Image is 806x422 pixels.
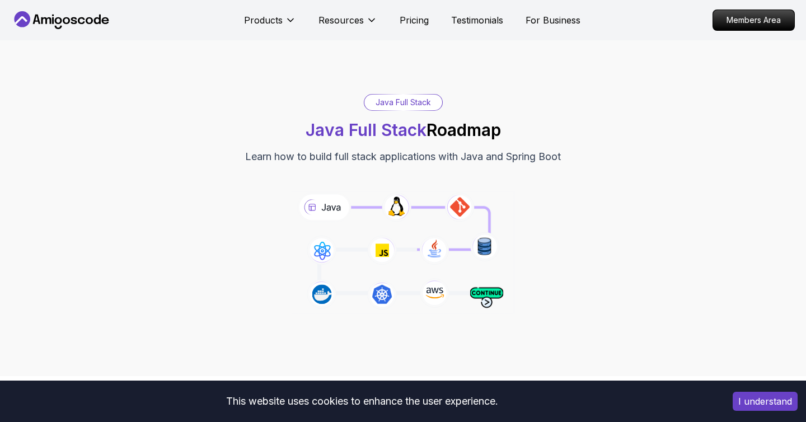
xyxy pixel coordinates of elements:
[244,13,283,27] p: Products
[593,175,795,372] iframe: chat widget
[364,95,442,110] div: Java Full Stack
[306,120,501,140] h1: Roadmap
[733,392,798,411] button: Accept cookies
[318,13,377,36] button: Resources
[8,389,716,414] div: This website uses cookies to enhance the user experience.
[245,149,561,165] p: Learn how to build full stack applications with Java and Spring Boot
[713,10,794,30] p: Members Area
[400,13,429,27] a: Pricing
[759,377,795,411] iframe: chat widget
[244,13,296,36] button: Products
[713,10,795,31] a: Members Area
[526,13,580,27] a: For Business
[318,13,364,27] p: Resources
[451,13,503,27] a: Testimonials
[306,120,427,140] span: Java Full Stack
